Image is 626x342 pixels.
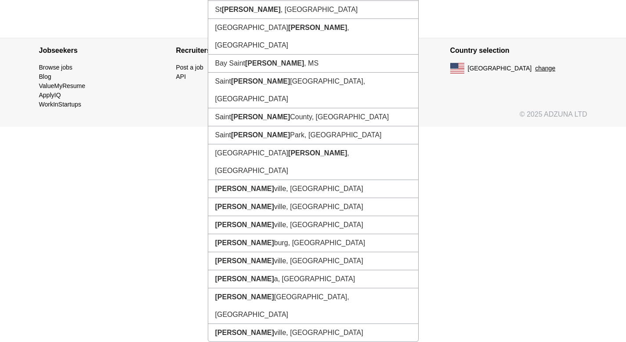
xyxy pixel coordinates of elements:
strong: [PERSON_NAME] [222,6,281,13]
li: ville, [GEOGRAPHIC_DATA] [208,180,418,198]
strong: [PERSON_NAME] [215,293,274,301]
li: ville, [GEOGRAPHIC_DATA] [208,198,418,216]
strong: [PERSON_NAME] [231,131,290,139]
strong: [PERSON_NAME] [215,257,274,265]
li: Saint [GEOGRAPHIC_DATA], [GEOGRAPHIC_DATA] [208,73,418,108]
div: © 2025 ADZUNA LTD [32,109,594,127]
a: Blog [39,73,51,80]
h4: Country selection [450,38,587,63]
a: Browse jobs [39,64,72,71]
img: US flag [450,63,464,74]
li: [GEOGRAPHIC_DATA] , [GEOGRAPHIC_DATA] [208,144,418,180]
li: Saint Park, [GEOGRAPHIC_DATA] [208,126,418,144]
a: WorkInStartups [39,101,81,108]
li: ville, [GEOGRAPHIC_DATA] [208,324,418,342]
strong: [PERSON_NAME] [245,59,304,67]
strong: [PERSON_NAME] [215,329,274,336]
li: ville, [GEOGRAPHIC_DATA] [208,216,418,234]
li: ville, [GEOGRAPHIC_DATA] [208,252,418,270]
li: a, [GEOGRAPHIC_DATA] [208,270,418,288]
li: [GEOGRAPHIC_DATA] , [GEOGRAPHIC_DATA] [208,19,418,55]
a: ApplyIQ [39,92,61,99]
span: [GEOGRAPHIC_DATA] [468,64,532,73]
li: Bay Saint , MS [208,55,418,73]
strong: [PERSON_NAME] [288,24,347,31]
a: Post a job [176,64,203,71]
a: ValueMyResume [39,82,86,89]
button: change [535,64,555,73]
li: St , [GEOGRAPHIC_DATA] [208,1,418,19]
strong: [PERSON_NAME] [215,275,274,283]
strong: [PERSON_NAME] [215,185,274,192]
strong: [PERSON_NAME] [215,203,274,210]
strong: [PERSON_NAME] [231,77,290,85]
strong: [PERSON_NAME] [231,113,290,121]
a: API [176,73,186,80]
li: [GEOGRAPHIC_DATA], [GEOGRAPHIC_DATA] [208,288,418,324]
li: burg, [GEOGRAPHIC_DATA] [208,234,418,252]
li: Saint County, [GEOGRAPHIC_DATA] [208,108,418,126]
strong: [PERSON_NAME] [215,239,274,246]
strong: [PERSON_NAME] [288,149,347,157]
strong: [PERSON_NAME] [215,221,274,228]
